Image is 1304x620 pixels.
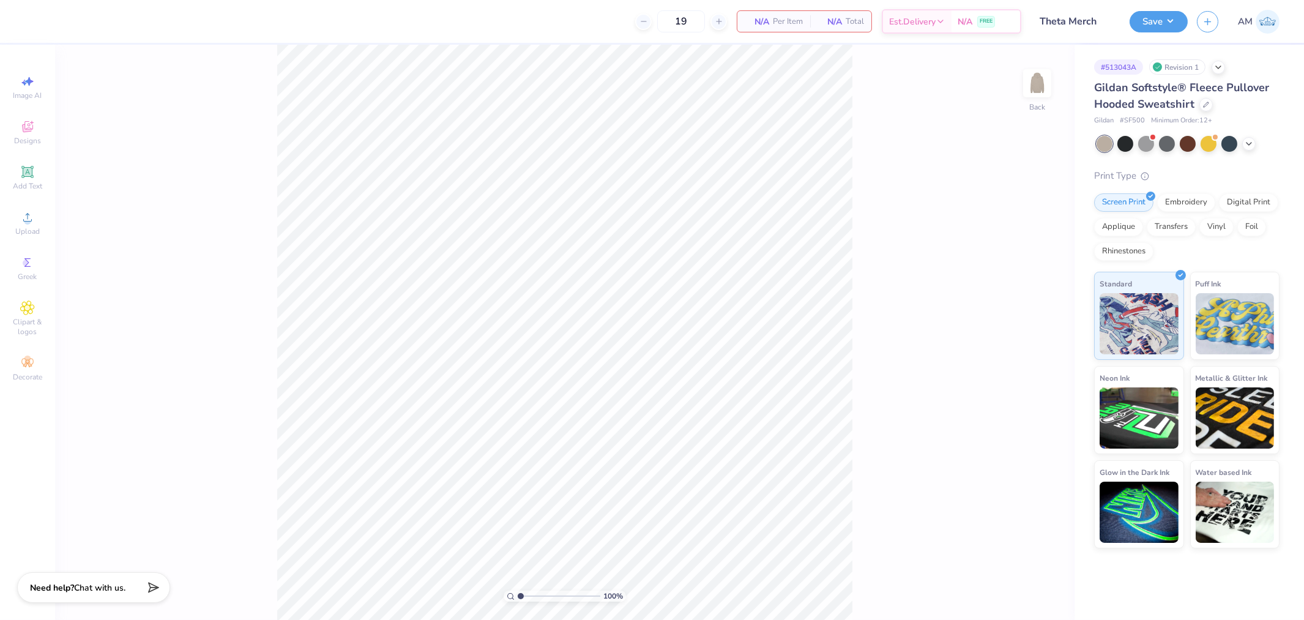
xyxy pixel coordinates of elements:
[13,372,42,382] span: Decorate
[1196,387,1275,449] img: Metallic & Glitter Ink
[1151,116,1212,126] span: Minimum Order: 12 +
[1219,193,1278,212] div: Digital Print
[1100,372,1130,384] span: Neon Ink
[958,15,972,28] span: N/A
[1094,218,1143,236] div: Applique
[1100,387,1179,449] img: Neon Ink
[1094,80,1269,111] span: Gildan Softstyle® Fleece Pullover Hooded Sweatshirt
[30,582,74,594] strong: Need help?
[18,272,37,282] span: Greek
[6,317,49,337] span: Clipart & logos
[1100,482,1179,543] img: Glow in the Dark Ink
[773,15,803,28] span: Per Item
[1196,372,1268,384] span: Metallic & Glitter Ink
[1094,59,1143,75] div: # 513043A
[603,591,623,602] span: 100 %
[1256,10,1280,34] img: Arvi Mikhail Parcero
[1196,482,1275,543] img: Water based Ink
[1149,59,1205,75] div: Revision 1
[1094,242,1153,261] div: Rhinestones
[1130,11,1188,32] button: Save
[74,582,125,594] span: Chat with us.
[1029,102,1045,113] div: Back
[1094,193,1153,212] div: Screen Print
[745,15,769,28] span: N/A
[15,226,40,236] span: Upload
[1094,116,1114,126] span: Gildan
[846,15,864,28] span: Total
[1030,9,1120,34] input: Untitled Design
[1238,10,1280,34] a: AM
[818,15,842,28] span: N/A
[657,10,705,32] input: – –
[1120,116,1145,126] span: # SF500
[1100,466,1169,479] span: Glow in the Dark Ink
[1157,193,1215,212] div: Embroidery
[1196,277,1221,290] span: Puff Ink
[14,136,41,146] span: Designs
[1094,169,1280,183] div: Print Type
[1238,15,1253,29] span: AM
[1196,293,1275,354] img: Puff Ink
[1199,218,1234,236] div: Vinyl
[980,17,993,26] span: FREE
[1100,293,1179,354] img: Standard
[1196,466,1252,479] span: Water based Ink
[1237,218,1266,236] div: Foil
[1100,277,1132,290] span: Standard
[1025,71,1049,95] img: Back
[13,91,42,100] span: Image AI
[889,15,936,28] span: Est. Delivery
[13,181,42,191] span: Add Text
[1147,218,1196,236] div: Transfers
